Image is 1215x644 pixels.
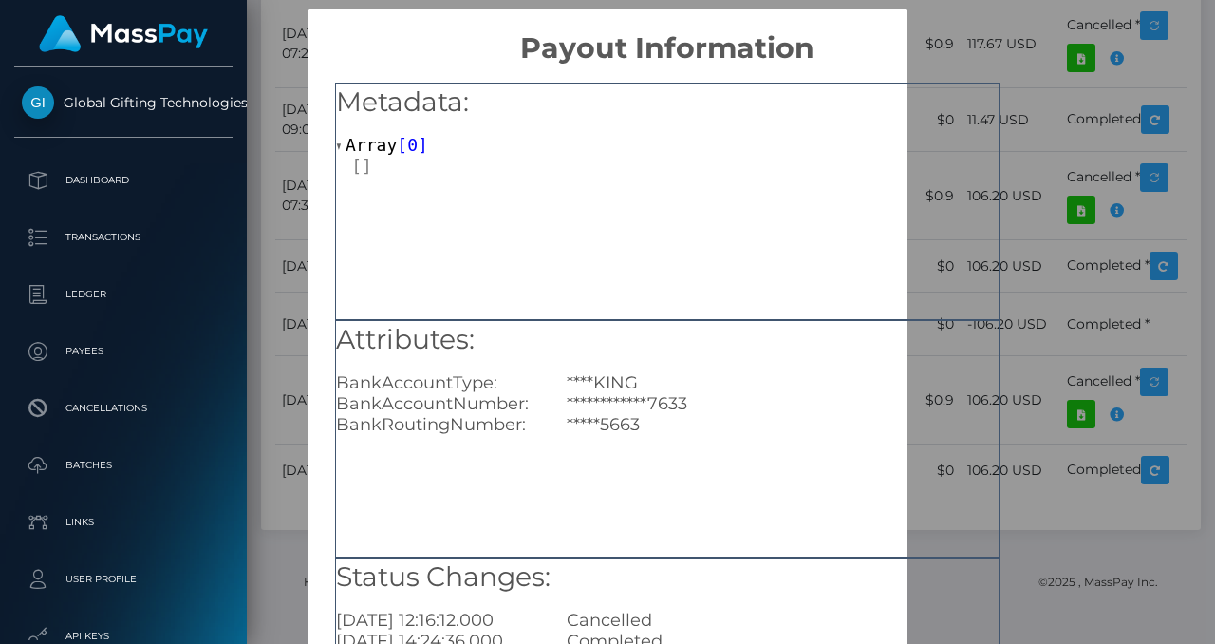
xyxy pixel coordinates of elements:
[418,135,428,155] span: ]
[407,135,418,155] span: 0
[346,135,397,155] span: Array
[308,9,1027,66] h2: Payout Information
[22,508,225,537] p: Links
[22,86,54,119] img: Global Gifting Technologies Inc
[322,414,552,435] div: BankRoutingNumber:
[336,559,999,597] h5: Status Changes:
[22,451,225,480] p: Batches
[22,337,225,366] p: Payees
[322,610,552,631] div: [DATE] 12:16:12.000
[39,15,208,52] img: MassPay Logo
[552,610,1013,631] div: Cancelled
[22,565,225,594] p: User Profile
[336,321,999,359] h5: Attributes:
[397,135,407,155] span: [
[322,393,552,414] div: BankAccountNumber:
[322,372,552,393] div: BankAccountType:
[14,94,233,111] span: Global Gifting Technologies Inc
[336,84,999,122] h5: Metadata:
[22,280,225,309] p: Ledger
[22,223,225,252] p: Transactions
[22,166,225,195] p: Dashboard
[22,394,225,423] p: Cancellations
